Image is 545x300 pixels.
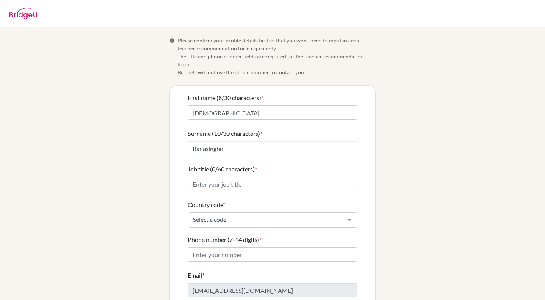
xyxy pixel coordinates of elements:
span: Info [169,38,174,43]
label: First name (8/30 characters) [188,93,263,102]
label: Surname (10/30 characters) [188,129,262,138]
img: BridgeU logo [9,8,37,19]
label: Job title (0/60 characters) [188,165,257,174]
label: Phone number (7-14 digits) [188,235,262,244]
label: Email* [188,271,204,280]
input: Enter your number [188,247,357,262]
input: Enter your surname [188,141,357,155]
span: Please confirm your profile details first so that you won’t need to input in each teacher recomme... [178,36,376,76]
input: Enter your job title [188,177,357,191]
input: Enter your first name [188,105,357,120]
label: Country code [188,200,225,209]
span: Select a code [191,216,342,223]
